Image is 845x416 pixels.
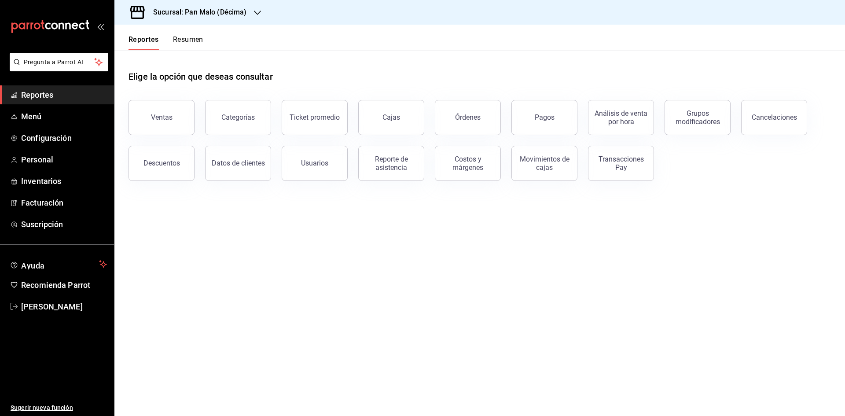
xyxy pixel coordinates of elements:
h3: Sucursal: Pan Malo (Décima) [146,7,247,18]
button: Categorías [205,100,271,135]
div: Pagos [535,113,555,121]
span: Reportes [21,89,107,101]
div: Costos y márgenes [441,155,495,172]
button: Movimientos de cajas [511,146,577,181]
button: Resumen [173,35,203,50]
button: Reportes [129,35,159,50]
button: Costos y márgenes [435,146,501,181]
div: Ticket promedio [290,113,340,121]
span: [PERSON_NAME] [21,301,107,313]
div: Cancelaciones [752,113,797,121]
span: Facturación [21,197,107,209]
button: open_drawer_menu [97,23,104,30]
span: Suscripción [21,218,107,230]
button: Reporte de asistencia [358,146,424,181]
button: Cancelaciones [741,100,807,135]
div: Reporte de asistencia [364,155,419,172]
div: navigation tabs [129,35,203,50]
span: Pregunta a Parrot AI [24,58,95,67]
button: Ticket promedio [282,100,348,135]
span: Ayuda [21,259,96,269]
span: Sugerir nueva función [11,403,107,412]
div: Usuarios [301,159,328,167]
a: Pregunta a Parrot AI [6,64,108,73]
div: Análisis de venta por hora [594,109,648,126]
div: Órdenes [455,113,481,121]
div: Cajas [382,112,400,123]
button: Ventas [129,100,195,135]
button: Datos de clientes [205,146,271,181]
button: Órdenes [435,100,501,135]
button: Pagos [511,100,577,135]
h1: Elige la opción que deseas consultar [129,70,273,83]
button: Transacciones Pay [588,146,654,181]
button: Grupos modificadores [665,100,731,135]
span: Menú [21,110,107,122]
div: Ventas [151,113,173,121]
button: Pregunta a Parrot AI [10,53,108,71]
div: Grupos modificadores [670,109,725,126]
div: Movimientos de cajas [517,155,572,172]
div: Categorías [221,113,255,121]
span: Inventarios [21,175,107,187]
span: Recomienda Parrot [21,279,107,291]
button: Análisis de venta por hora [588,100,654,135]
span: Configuración [21,132,107,144]
button: Descuentos [129,146,195,181]
a: Cajas [358,100,424,135]
div: Descuentos [143,159,180,167]
button: Usuarios [282,146,348,181]
div: Datos de clientes [212,159,265,167]
div: Transacciones Pay [594,155,648,172]
span: Personal [21,154,107,166]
